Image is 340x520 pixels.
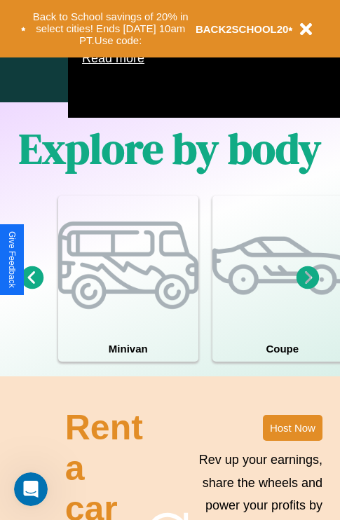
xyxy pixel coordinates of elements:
[19,120,321,177] h1: Explore by body
[7,231,17,288] div: Give Feedback
[14,472,48,506] iframe: Intercom live chat
[58,336,198,362] h4: Minivan
[26,7,196,50] button: Back to School savings of 20% in select cities! Ends [DATE] 10am PT.Use code:
[263,415,322,441] button: Host Now
[196,23,289,35] b: BACK2SCHOOL20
